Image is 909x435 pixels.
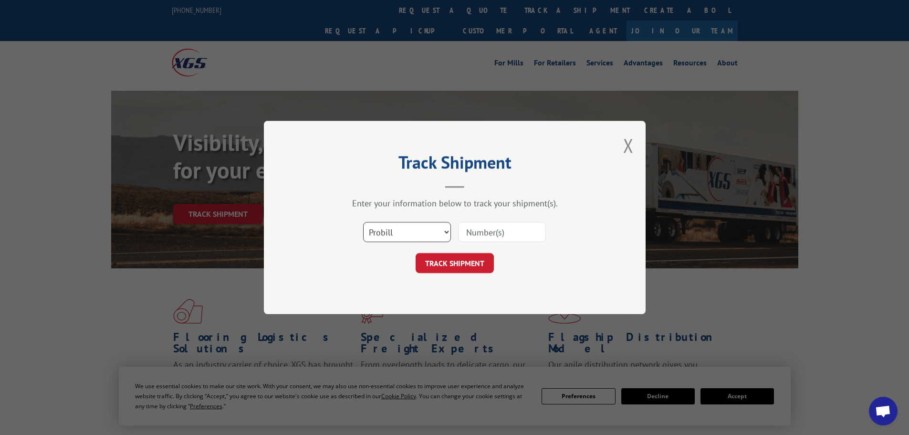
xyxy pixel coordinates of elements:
[869,397,898,425] div: Open chat
[458,222,546,242] input: Number(s)
[312,198,598,209] div: Enter your information below to track your shipment(s).
[623,133,634,158] button: Close modal
[416,253,494,273] button: TRACK SHIPMENT
[312,156,598,174] h2: Track Shipment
